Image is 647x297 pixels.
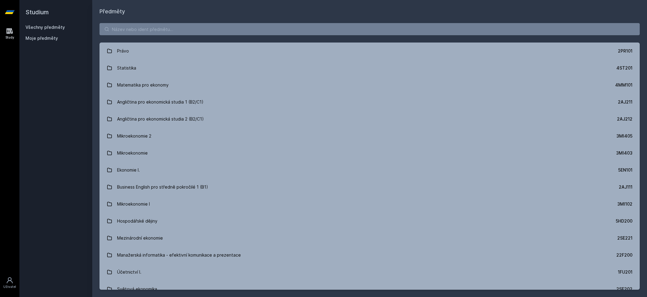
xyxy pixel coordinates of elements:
[618,99,632,105] div: 2AJ211
[618,48,632,54] div: 2PR101
[99,179,640,196] a: Business English pro středně pokročilé 1 (B1) 2AJ111
[617,201,632,207] div: 3MI102
[117,79,169,91] div: Matematika pro ekonomy
[117,45,129,57] div: Právo
[616,218,632,224] div: 5HD200
[99,162,640,179] a: Ekonomie I. 5EN101
[616,150,632,156] div: 3MI403
[25,25,65,30] a: Všechny předměty
[1,274,18,292] a: Uživatel
[99,77,640,94] a: Matematika pro ekonomy 4MM101
[117,113,204,125] div: Angličtina pro ekonomická studia 2 (B2/C1)
[99,7,640,16] h1: Předměty
[3,285,16,289] div: Uživatel
[616,286,632,292] div: 2SE202
[99,247,640,264] a: Manažerská informatika - efektivní komunikace a prezentace 22F200
[616,252,632,258] div: 22F200
[117,215,157,227] div: Hospodářské dějiny
[619,184,632,190] div: 2AJ111
[618,167,632,173] div: 5EN101
[117,266,141,278] div: Účetnictví I.
[117,181,208,193] div: Business English pro středně pokročilé 1 (B1)
[99,264,640,281] a: Účetnictví I. 1FU201
[117,249,241,261] div: Manažerská informatika - efektivní komunikace a prezentace
[99,145,640,162] a: Mikroekonomie 3MI403
[99,128,640,145] a: Mikroekonomie 2 3MI405
[615,82,632,88] div: 4MM101
[99,213,640,230] a: Hospodářské dějiny 5HD200
[99,94,640,111] a: Angličtina pro ekonomická studia 1 (B2/C1) 2AJ211
[616,65,632,71] div: 4ST201
[616,133,632,139] div: 3MI405
[117,283,157,295] div: Světová ekonomika
[99,230,640,247] a: Mezinárodní ekonomie 2SE221
[99,43,640,60] a: Právo 2PR101
[25,35,58,41] span: Moje předměty
[117,62,136,74] div: Statistika
[117,147,148,159] div: Mikroekonomie
[617,235,632,241] div: 2SE221
[117,96,204,108] div: Angličtina pro ekonomická studia 1 (B2/C1)
[99,111,640,128] a: Angličtina pro ekonomická studia 2 (B2/C1) 2AJ212
[1,24,18,43] a: Study
[117,198,150,210] div: Mikroekonomie I
[99,60,640,77] a: Statistika 4ST201
[117,232,163,244] div: Mezinárodní ekonomie
[117,164,140,176] div: Ekonomie I.
[99,23,640,35] input: Název nebo ident předmětu…
[618,269,632,275] div: 1FU201
[617,116,632,122] div: 2AJ212
[5,35,14,40] div: Study
[99,196,640,213] a: Mikroekonomie I 3MI102
[117,130,151,142] div: Mikroekonomie 2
